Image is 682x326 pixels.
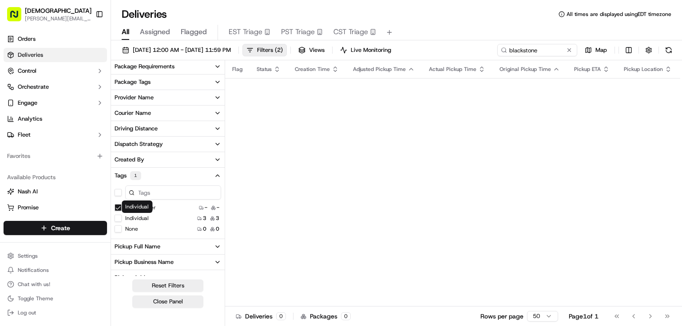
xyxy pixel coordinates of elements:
div: 💻 [75,130,82,137]
div: We're available if you need us! [30,94,112,101]
button: Fleet [4,128,107,142]
div: Pickup Business Name [115,258,174,266]
span: - [217,204,219,211]
div: Created By [115,156,144,164]
div: Pickup Address [115,274,155,282]
span: Knowledge Base [18,129,68,137]
div: 0 [341,312,351,320]
span: Nash AI [18,188,38,196]
button: Start new chat [151,87,162,98]
span: Analytics [18,115,42,123]
button: [DEMOGRAPHIC_DATA][PERSON_NAME][EMAIL_ADDRESS][DOMAIN_NAME] [4,4,92,25]
div: Tags [115,171,141,180]
a: Analytics [4,112,107,126]
label: Individual [125,215,149,222]
span: Notifications [18,267,49,274]
h1: Deliveries [122,7,167,21]
div: Provider Name [115,94,154,102]
div: Driving Distance [115,125,158,133]
span: Orchestrate [18,83,49,91]
span: Actual Pickup Time [429,66,476,73]
span: Live Monitoring [351,46,391,54]
span: Creation Time [295,66,330,73]
button: Settings [4,250,107,262]
button: Package Requirements [111,59,225,74]
button: Pickup Business Name [111,255,225,270]
button: Map [581,44,611,56]
span: Status [257,66,272,73]
span: Fleet [18,131,31,139]
button: Live Monitoring [336,44,395,56]
span: Original Pickup Time [500,66,551,73]
img: Nash [9,9,27,27]
a: Orders [4,32,107,46]
button: Control [4,64,107,78]
input: Type to search [497,44,577,56]
button: Tags1 [111,168,225,184]
a: Promise [7,204,103,212]
button: Pickup Address [111,270,225,285]
div: Favorites [4,149,107,163]
span: 0 [216,225,219,232]
p: Rows per page [480,312,523,321]
span: All times are displayed using EDT timezone [567,11,671,18]
span: Settings [18,252,38,259]
span: Adjusted Pickup Time [353,66,406,73]
button: Promise [4,200,107,215]
button: Engage [4,96,107,110]
div: Available Products [4,170,107,185]
div: Package Tags [115,78,151,86]
span: Engage [18,99,37,107]
span: 0 [203,225,206,232]
button: Provider Name [111,90,225,105]
span: Pylon [88,150,107,157]
span: Flag [232,66,242,73]
span: PST Triage [281,27,315,37]
span: Deliveries [18,51,43,59]
div: Packages [301,312,351,321]
a: 💻API Documentation [71,125,146,141]
button: Package Tags [111,75,225,90]
span: 3 [216,215,219,222]
button: Close Panel [132,295,203,308]
button: Toggle Theme [4,292,107,305]
span: EST Triage [229,27,262,37]
div: 1 [130,171,141,180]
div: Individual [122,200,152,213]
span: [DEMOGRAPHIC_DATA] [25,6,91,15]
div: Dispatch Strategy [115,140,163,148]
button: Nash AI [4,185,107,199]
input: Tags [125,185,221,200]
button: Chat with us! [4,278,107,291]
span: Orders [18,35,36,43]
span: All [122,27,129,37]
div: 📗 [9,130,16,137]
span: Toggle Theme [18,295,53,302]
span: 3 [203,215,206,222]
button: Reset Filters [132,279,203,292]
button: Refresh [662,44,675,56]
label: None [125,225,138,232]
div: 0 [276,312,286,320]
span: [PERSON_NAME][EMAIL_ADDRESS][DOMAIN_NAME] [25,15,91,22]
span: Create [51,224,70,232]
button: Courier Name [111,106,225,121]
button: Create [4,221,107,235]
div: Package Requirements [115,63,174,71]
button: Created By [111,152,225,167]
a: Nash AI [7,188,103,196]
p: Welcome 👋 [9,35,162,50]
span: - [205,204,207,211]
a: Deliveries [4,48,107,62]
div: Pickup Full Name [115,243,160,251]
button: Notifications [4,264,107,276]
span: Map [595,46,607,54]
span: ( 2 ) [275,46,283,54]
button: Log out [4,306,107,319]
span: API Documentation [84,129,143,137]
span: Pickup ETA [574,66,601,73]
button: Filters(2) [242,44,287,56]
div: Deliveries [236,312,286,321]
span: Pickup Location [624,66,663,73]
span: Control [18,67,36,75]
